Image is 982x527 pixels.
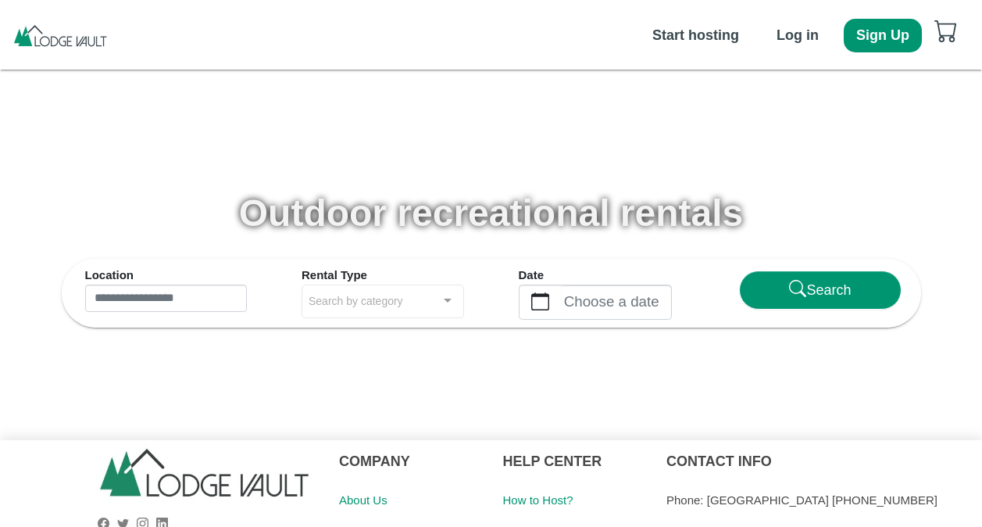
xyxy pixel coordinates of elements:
[777,27,819,43] b: Log in
[764,19,831,52] button: Log in
[640,19,752,52] button: Start hosting
[934,19,958,42] svg: cart
[12,23,109,47] img: pAKp5ICTv7cAAAAASUVORK5CYII=
[739,271,902,310] button: searchSearch
[520,285,561,319] button: calendar
[339,440,480,482] div: COMPANY
[503,493,573,507] a: How to Host?
[519,267,681,285] div: Date
[652,27,739,43] b: Start hosting
[302,267,464,285] div: Rental Type
[856,27,909,43] b: Sign Up
[844,19,922,52] button: Sign Up
[666,482,970,518] div: Phone: [GEOGRAPHIC_DATA] [PHONE_NUMBER]
[789,280,807,298] svg: search
[85,267,248,285] div: Location
[339,493,387,507] a: About Us
[561,285,671,319] label: Choose a date
[666,440,970,482] div: CONTACT INFO
[503,440,644,482] div: HELP CENTER
[94,440,316,515] img: logo-400X135.2418b4bb.jpg
[531,292,549,310] svg: calendar
[309,292,403,310] span: Search by category
[239,192,744,234] span: Outdoor recreational rentals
